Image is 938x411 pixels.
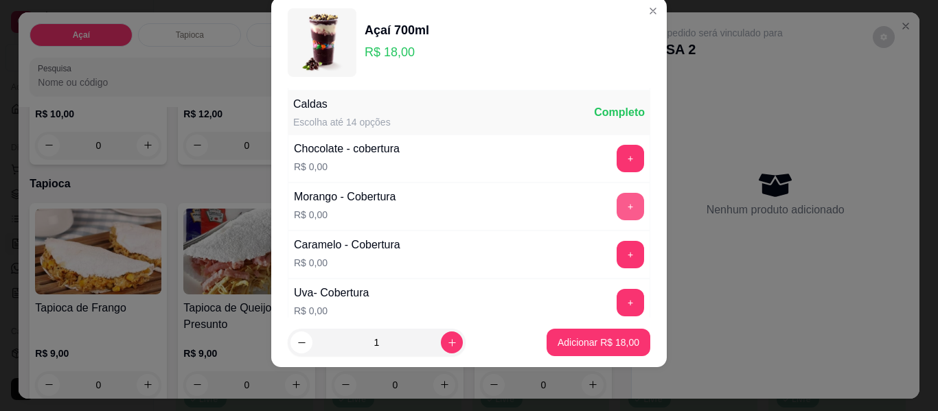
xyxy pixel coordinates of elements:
div: Chocolate - cobertura [294,141,400,157]
img: product-image [288,8,356,77]
button: decrease-product-quantity [290,331,312,353]
button: add [617,241,644,268]
div: Escolha até 14 opções [293,115,391,129]
p: R$ 0,00 [294,256,400,270]
div: Caramelo - Cobertura [294,237,400,253]
p: R$ 0,00 [294,208,396,222]
div: Uva- Cobertura [294,285,369,301]
button: add [617,193,644,220]
div: Morango - Cobertura [294,189,396,205]
p: R$ 0,00 [294,304,369,318]
p: R$ 0,00 [294,160,400,174]
button: add [617,145,644,172]
button: add [617,289,644,316]
button: increase-product-quantity [441,331,463,353]
p: Adicionar R$ 18,00 [558,336,639,349]
button: Adicionar R$ 18,00 [547,329,650,356]
div: Caldas [293,96,391,113]
div: Açaí 700ml [365,21,429,40]
p: R$ 18,00 [365,43,429,62]
div: Completo [594,104,645,121]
